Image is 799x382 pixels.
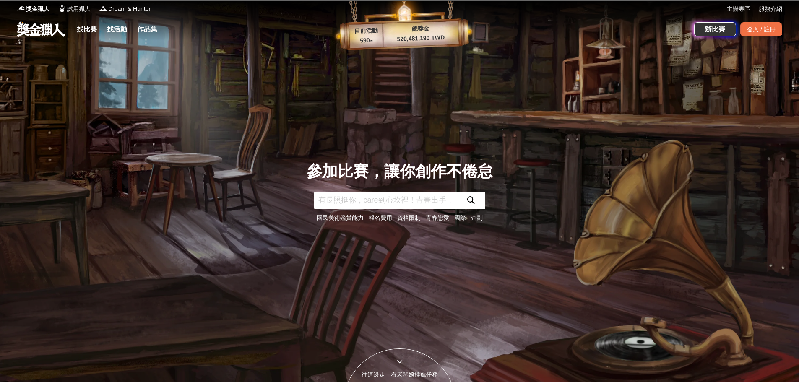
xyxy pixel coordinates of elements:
[397,214,421,221] a: 資格限制
[383,33,459,44] p: 520,481,190 TWD
[58,5,91,13] a: Logo試用獵人
[694,22,736,36] a: 辦比賽
[99,4,107,13] img: Logo
[471,214,483,221] a: 企劃
[454,214,466,221] a: 國際
[759,5,782,13] a: 服務介紹
[317,214,364,221] a: 國民美術鑑賞能力
[740,22,782,36] div: 登入 / 註冊
[349,36,383,46] p: 590 ▴
[349,26,383,36] p: 目前活動
[17,4,25,13] img: Logo
[383,23,458,34] p: 總獎金
[134,23,161,35] a: 作品集
[67,5,91,13] span: 試用獵人
[426,214,449,221] a: 青春戀愛
[307,160,493,183] div: 參加比賽，讓你創作不倦怠
[73,23,100,35] a: 找比賽
[99,5,151,13] a: LogoDream & Hunter
[108,5,151,13] span: Dream & Hunter
[26,5,49,13] span: 獎金獵人
[104,23,130,35] a: 找活動
[369,214,392,221] a: 報名費用
[344,370,456,379] div: 往這邊走，看老闆娘推薦任務
[727,5,750,13] a: 主辦專區
[17,5,49,13] a: Logo獎金獵人
[314,192,457,209] input: 有長照挺你，care到心坎裡！青春出手，拍出照顧 影音徵件活動
[58,4,66,13] img: Logo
